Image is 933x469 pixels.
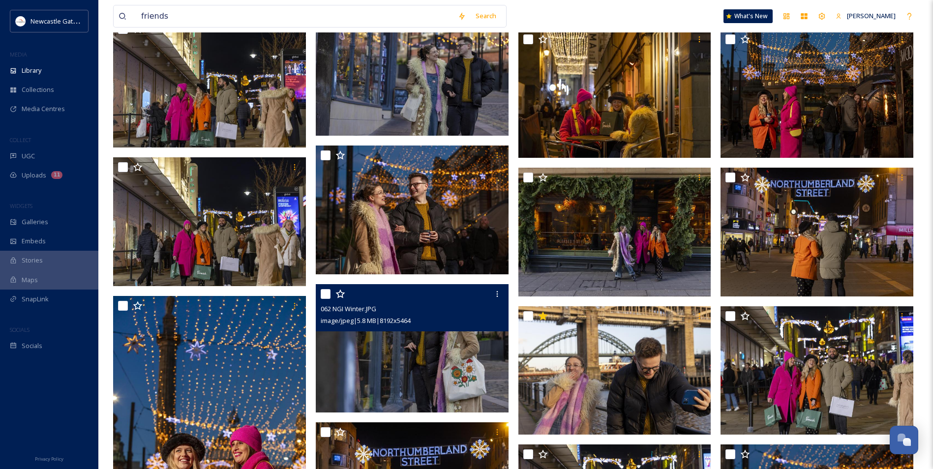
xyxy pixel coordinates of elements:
[22,104,65,114] span: Media Centres
[35,456,63,462] span: Privacy Policy
[10,202,32,209] span: WIDGETS
[721,29,913,158] img: 016 NGI Winter.JPG
[22,256,43,265] span: Stories
[10,326,30,333] span: SOCIALS
[471,6,501,26] div: Search
[316,146,509,274] img: 011 NGI Winter.JPG
[723,9,773,23] a: What's New
[321,304,376,313] span: 062 NGI Winter.JPG
[890,426,918,454] button: Open Chat
[321,316,411,325] span: image/jpeg | 5.8 MB | 8192 x 5464
[518,29,711,158] img: 085 NGI Winter.JPG
[22,294,49,304] span: SnapLink
[721,168,913,296] img: 082 NGI Winter.JPG
[113,157,306,286] img: 072 NGI Winter.JPG
[10,136,31,144] span: COLLECT
[316,7,509,136] img: 067 NGI Winter.JPG
[316,284,509,413] img: 062 NGI Winter.JPG
[30,16,121,26] span: Newcastle Gateshead Initiative
[10,51,27,58] span: MEDIA
[22,66,41,75] span: Library
[518,306,711,435] img: 060 NGI Winter.JPG
[22,171,46,180] span: Uploads
[831,6,901,26] a: [PERSON_NAME]
[847,11,896,20] span: [PERSON_NAME]
[16,16,26,26] img: DqD9wEUd_400x400.jpg
[22,341,42,351] span: Socials
[136,5,453,27] input: Search your library
[22,217,48,227] span: Galleries
[721,306,913,435] img: 075 NGI Winter.JPG
[22,275,38,285] span: Maps
[35,452,63,464] a: Privacy Policy
[51,171,62,179] div: 11
[113,19,306,148] img: 073 NGI Winter.JPG
[22,151,35,161] span: UGC
[22,236,46,246] span: Embeds
[518,168,711,296] img: 068 NGI Winter.JPG
[22,85,54,94] span: Collections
